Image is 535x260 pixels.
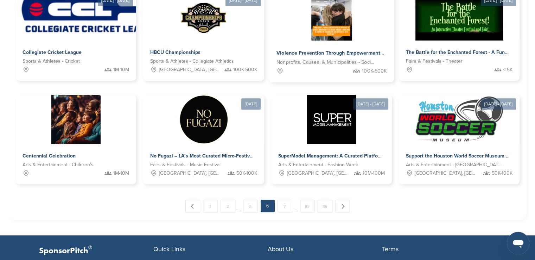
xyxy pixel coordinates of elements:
[150,57,234,65] span: Sports & Athletes - Collegiate Athletics
[406,153,522,159] span: Support the Houston World Soccer Museum Project
[278,161,358,169] span: Arts & Entertainment - Fashion Week
[363,169,385,177] span: 10M-100M
[203,200,218,213] a: 1
[307,95,356,144] img: Sponsorpitch &
[179,95,228,144] img: Sponsorpitch &
[88,243,92,252] span: ®
[353,98,388,110] div: [DATE] - [DATE]
[415,169,475,177] span: [GEOGRAPHIC_DATA], [GEOGRAPHIC_DATA]
[278,200,292,213] a: 7
[221,200,235,213] a: 2
[159,66,219,74] span: [GEOGRAPHIC_DATA], [GEOGRAPHIC_DATA]
[241,98,261,110] div: [DATE]
[276,58,376,67] span: Nonprofits, Causes, & Municipalities - Social Justice
[15,95,136,184] a: Sponsorpitch & Centennial Celebration Arts & Entertainment - Children's 1M-10M
[23,153,76,159] span: Centennial Celebration
[113,66,129,74] span: 1M-10M
[113,169,129,177] span: 1M-10M
[318,200,332,213] a: 86
[276,50,477,56] span: Violence Prevention Through Empowerment | ESD Advanced Learning Seminar Series
[39,246,153,256] p: SponsorPitch
[278,153,454,159] span: SuperModel Management: A Curated Platform For Premium Brand Alignment
[159,169,219,177] span: [GEOGRAPHIC_DATA], [GEOGRAPHIC_DATA]
[406,57,463,65] span: Fairs & Festivals - Theater
[382,245,399,253] span: Terms
[243,200,258,213] a: 5
[335,200,350,213] a: Next →
[294,200,298,212] span: …
[51,95,101,144] img: Sponsorpitch &
[153,245,185,253] span: Quick Links
[143,83,264,184] a: [DATE] Sponsorpitch & No Fugazi – LA’s Most Curated Micro-Festival Fairs & Festivals - Music Fest...
[399,83,520,184] a: [DATE] - [DATE] Sponsorpitch & Support the Houston World Soccer Museum Project Arts & Entertainme...
[492,169,512,177] span: 50K-100K
[261,200,275,212] em: 6
[23,57,80,65] span: Sports & Athletes - Cricket
[503,66,512,74] span: < 5K
[268,245,293,253] span: About Us
[150,49,200,55] span: HBCU Championships
[237,200,241,212] span: …
[481,98,516,110] div: [DATE] - [DATE]
[300,200,315,213] a: 85
[406,161,502,169] span: Arts & Entertainment - [GEOGRAPHIC_DATA]
[362,67,387,75] span: 100K-500K
[23,49,82,55] span: Collegiate Cricket League
[287,169,348,177] span: [GEOGRAPHIC_DATA], [GEOGRAPHIC_DATA], [GEOGRAPHIC_DATA], [GEOGRAPHIC_DATA]
[150,161,221,169] span: Fairs & Festivals - Music Festival
[271,83,392,184] a: [DATE] - [DATE] Sponsorpitch & SuperModel Management: A Curated Platform For Premium Brand Alignm...
[236,169,257,177] span: 50K-100K
[414,95,504,144] img: Sponsorpitch &
[185,200,200,213] a: ← Previous
[150,153,254,159] span: No Fugazi – LA’s Most Curated Micro-Festival
[233,66,257,74] span: 100K-500K
[507,232,529,254] iframe: Bouton de lancement de la fenêtre de messagerie
[23,161,94,169] span: Arts & Entertainment - Children's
